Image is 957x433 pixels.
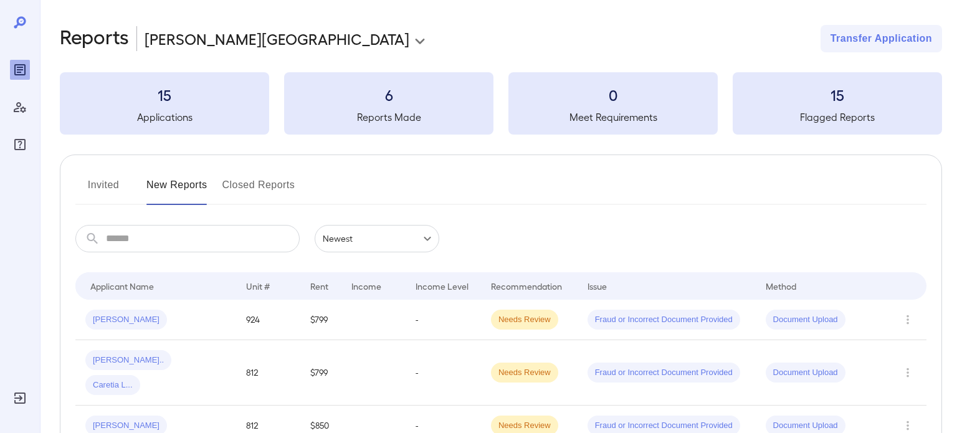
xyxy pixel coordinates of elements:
h5: Reports Made [284,110,493,125]
span: Fraud or Incorrect Document Provided [588,420,740,432]
h3: 0 [508,85,718,105]
td: 812 [236,340,300,406]
h5: Applications [60,110,269,125]
span: Fraud or Incorrect Document Provided [588,314,740,326]
h3: 6 [284,85,493,105]
div: Recommendation [491,278,562,293]
div: Manage Users [10,97,30,117]
div: Unit # [246,278,270,293]
span: Document Upload [766,367,845,379]
div: Log Out [10,388,30,408]
div: Issue [588,278,607,293]
button: Transfer Application [821,25,942,52]
button: New Reports [146,175,207,205]
button: Row Actions [898,310,918,330]
button: Closed Reports [222,175,295,205]
td: - [406,340,481,406]
summary: 15Applications6Reports Made0Meet Requirements15Flagged Reports [60,72,942,135]
div: Income [351,278,381,293]
h5: Flagged Reports [733,110,942,125]
button: Invited [75,175,131,205]
div: Method [766,278,796,293]
span: Fraud or Incorrect Document Provided [588,367,740,379]
span: Needs Review [491,314,558,326]
span: Document Upload [766,420,845,432]
h3: 15 [60,85,269,105]
h5: Meet Requirements [508,110,718,125]
td: 924 [236,300,300,340]
div: Newest [315,225,439,252]
h2: Reports [60,25,129,52]
div: Income Level [416,278,469,293]
div: Reports [10,60,30,80]
td: $799 [300,300,341,340]
span: [PERSON_NAME] [85,314,167,326]
div: Applicant Name [90,278,154,293]
button: Row Actions [898,363,918,383]
h3: 15 [733,85,942,105]
div: Rent [310,278,330,293]
span: Document Upload [766,314,845,326]
p: [PERSON_NAME][GEOGRAPHIC_DATA] [145,29,409,49]
span: Caretia L... [85,379,140,391]
td: $799 [300,340,341,406]
div: FAQ [10,135,30,155]
td: - [406,300,481,340]
span: [PERSON_NAME].. [85,354,171,366]
span: [PERSON_NAME] [85,420,167,432]
span: Needs Review [491,420,558,432]
span: Needs Review [491,367,558,379]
